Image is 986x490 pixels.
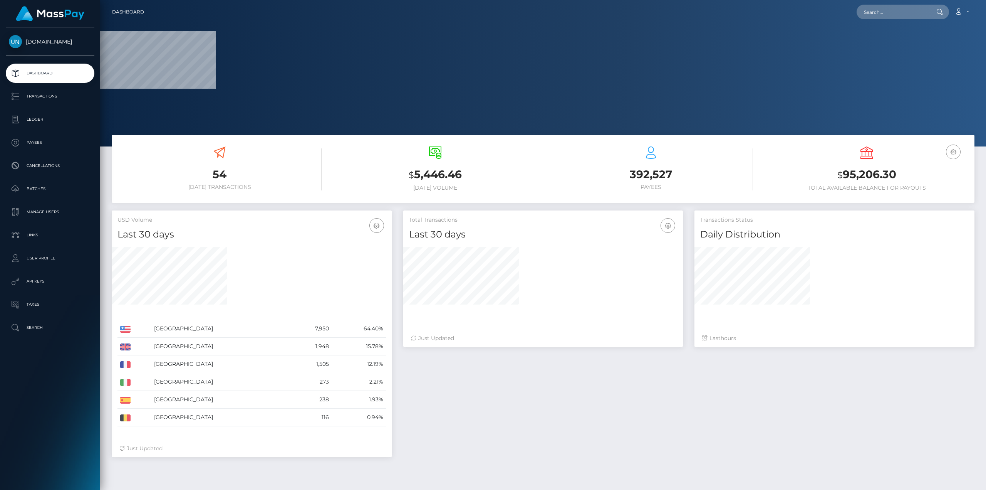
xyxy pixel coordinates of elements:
[151,338,290,355] td: [GEOGRAPHIC_DATA]
[120,379,131,386] img: IT.png
[151,391,290,409] td: [GEOGRAPHIC_DATA]
[120,397,131,404] img: ES.png
[120,344,131,350] img: GB.png
[120,326,131,333] img: US.png
[9,67,91,79] p: Dashboard
[6,295,94,314] a: Taxes
[6,133,94,152] a: Payees
[119,445,384,453] div: Just Updated
[9,229,91,241] p: Links
[409,170,414,180] small: $
[6,110,94,129] a: Ledger
[9,183,91,195] p: Batches
[332,391,386,409] td: 1.93%
[120,414,131,421] img: BE.png
[9,35,22,48] img: Unlockt.me
[6,87,94,106] a: Transactions
[409,228,677,241] h4: Last 30 days
[9,160,91,172] p: Cancellations
[290,320,332,338] td: 7,950
[290,409,332,426] td: 116
[332,373,386,391] td: 2.21%
[700,228,969,241] h4: Daily Distribution
[6,272,94,291] a: API Keys
[765,185,969,191] h6: Total Available Balance for Payouts
[702,334,967,342] div: Last hours
[9,299,91,310] p: Taxes
[837,170,843,180] small: $
[9,91,91,102] p: Transactions
[333,167,537,183] h3: 5,446.46
[151,355,290,373] td: [GEOGRAPHIC_DATA]
[117,228,386,241] h4: Last 30 days
[117,216,386,224] h5: USD Volume
[6,64,94,83] a: Dashboard
[151,320,290,338] td: [GEOGRAPHIC_DATA]
[6,179,94,199] a: Batches
[9,114,91,125] p: Ledger
[857,5,929,19] input: Search...
[117,167,322,182] h3: 54
[151,409,290,426] td: [GEOGRAPHIC_DATA]
[9,206,91,218] p: Manage Users
[6,156,94,175] a: Cancellations
[332,338,386,355] td: 15.78%
[16,6,84,21] img: MassPay Logo
[120,361,131,368] img: FR.png
[411,334,676,342] div: Just Updated
[151,373,290,391] td: [GEOGRAPHIC_DATA]
[6,38,94,45] span: [DOMAIN_NAME]
[290,391,332,409] td: 238
[549,184,753,190] h6: Payees
[6,249,94,268] a: User Profile
[290,355,332,373] td: 1,505
[6,318,94,337] a: Search
[332,409,386,426] td: 0.94%
[9,137,91,148] p: Payees
[290,373,332,391] td: 273
[333,185,537,191] h6: [DATE] Volume
[117,184,322,190] h6: [DATE] Transactions
[765,167,969,183] h3: 95,206.30
[332,320,386,338] td: 64.40%
[112,4,144,20] a: Dashboard
[290,338,332,355] td: 1,948
[549,167,753,182] h3: 392,527
[700,216,969,224] h5: Transactions Status
[6,226,94,245] a: Links
[409,216,677,224] h5: Total Transactions
[332,355,386,373] td: 12.19%
[9,253,91,264] p: User Profile
[6,202,94,222] a: Manage Users
[9,322,91,333] p: Search
[9,276,91,287] p: API Keys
